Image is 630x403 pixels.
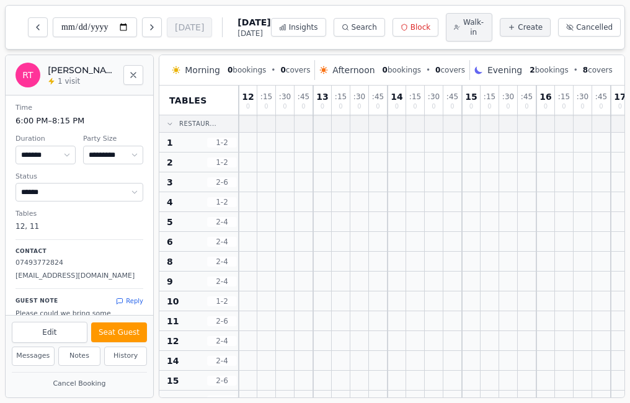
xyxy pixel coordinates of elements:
span: Afternoon [332,64,375,76]
span: 0 [228,66,233,74]
span: 0 [321,104,324,110]
span: 0 [301,104,305,110]
span: : 30 [353,93,365,100]
h2: [PERSON_NAME] [PERSON_NAME] [48,64,116,76]
span: • [271,65,275,75]
span: 6 [167,236,173,248]
span: Evening [487,64,522,76]
span: 2 - 6 [207,316,237,326]
span: 0 [544,104,548,110]
span: 16 [539,92,551,101]
dt: Party Size [83,134,143,144]
span: 10 [167,295,179,308]
p: Please could we bring some balloons for the table as it is for a 50th birthday? [16,308,143,342]
button: Seat Guest [91,322,147,342]
span: 0 [339,104,342,110]
span: 0 [435,66,440,74]
span: Create [518,22,543,32]
dd: 12, 11 [16,221,143,232]
span: 2 - 4 [207,217,237,227]
span: 0 [395,104,399,110]
span: 0 [487,104,491,110]
span: 8 [167,255,173,268]
button: Insights [271,18,326,37]
p: [EMAIL_ADDRESS][DOMAIN_NAME] [16,271,143,281]
span: • [574,65,578,75]
span: 2 - 6 [207,376,237,386]
span: Walk-in [463,17,484,37]
button: Walk-in [446,13,492,42]
span: 17 [614,92,626,101]
button: Close [123,65,143,85]
button: Previous day [28,17,48,37]
span: 1 - 2 [207,197,237,207]
span: : 30 [577,93,588,100]
span: covers [583,65,613,75]
span: 14 [391,92,402,101]
button: Create [500,18,551,37]
span: : 15 [335,93,347,100]
span: bookings [530,65,568,75]
span: 0 [506,104,510,110]
span: 1 - 2 [207,138,237,148]
span: 0 [357,104,361,110]
p: 07493772824 [16,258,143,268]
span: 0 [525,104,528,110]
span: : 45 [595,93,607,100]
span: Tables [169,94,207,107]
span: 0 [246,104,250,110]
span: 1 visit [58,76,80,86]
span: : 45 [521,93,533,100]
span: 2 [530,66,535,74]
span: 13 [316,92,328,101]
button: Notes [58,347,101,366]
span: Morning [185,64,220,76]
span: 1 - 2 [207,296,237,306]
button: [DATE] [167,17,212,37]
span: 0 [280,66,285,74]
span: covers [435,65,465,75]
span: 0 [264,104,268,110]
span: 2 - 4 [207,356,237,366]
p: Guest Note [16,297,58,306]
span: 12 [167,335,179,347]
span: : 30 [502,93,514,100]
span: 0 [469,104,473,110]
span: 5 [167,216,173,228]
button: Next day [142,17,162,37]
span: : 45 [372,93,384,100]
span: 2 - 4 [207,257,237,267]
button: Messages [12,347,55,366]
div: RT [16,63,40,87]
span: : 30 [428,93,440,100]
span: • [426,65,430,75]
button: Block [393,18,438,37]
span: : 15 [260,93,272,100]
span: Search [352,22,377,32]
span: 0 [376,104,379,110]
span: 0 [432,104,435,110]
span: 15 [167,374,179,387]
span: 11 [167,315,179,327]
span: 9 [167,275,173,288]
span: : 15 [558,93,570,100]
span: 15 [465,92,477,101]
span: : 45 [446,93,458,100]
span: : 30 [279,93,291,100]
dd: 6:00 PM – 8:15 PM [16,115,143,127]
span: 12 [242,92,254,101]
button: Edit [12,322,87,343]
span: 0 [383,66,388,74]
span: 0 [413,104,417,110]
span: 2 - 4 [207,237,237,247]
dt: Status [16,172,143,182]
span: Restaur... [179,119,216,128]
span: 2 - 6 [207,177,237,187]
span: 3 [167,176,173,188]
span: 0 [562,104,566,110]
button: Cancel Booking [12,376,147,392]
span: 0 [580,104,584,110]
span: bookings [228,65,266,75]
dt: Duration [16,134,76,144]
span: 4 [167,196,173,208]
